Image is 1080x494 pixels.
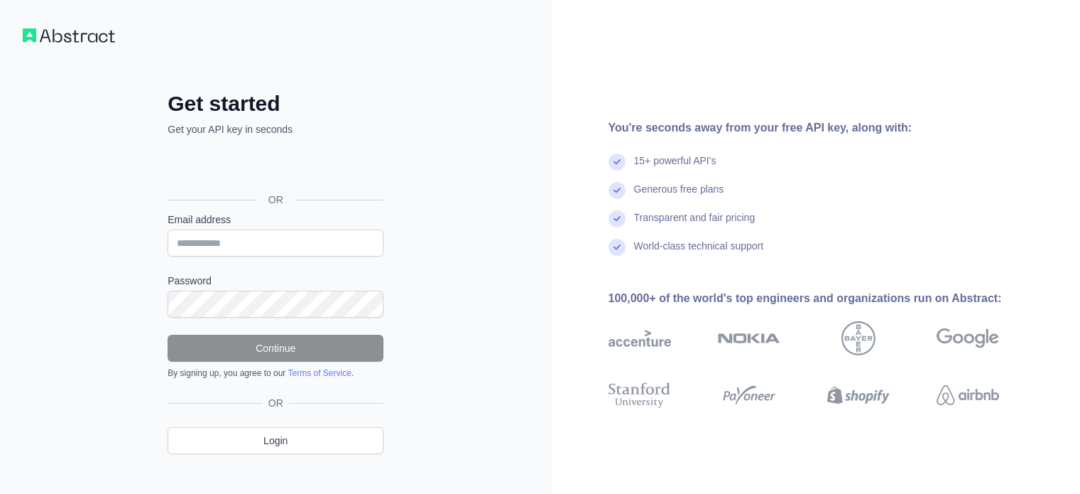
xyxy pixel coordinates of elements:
[609,290,1044,307] div: 100,000+ of the world's top engineers and organizations run on Abstract:
[827,380,890,411] img: shopify
[718,380,780,411] img: payoneer
[634,182,724,210] div: Generous free plans
[168,213,383,227] label: Email address
[168,122,383,136] p: Get your API key in seconds
[23,28,115,43] img: Workflow
[160,152,388,183] iframe: Sign in with Google Button
[841,321,876,355] img: bayer
[609,239,626,256] img: check mark
[609,380,671,411] img: stanford university
[937,321,999,355] img: google
[937,380,999,411] img: airbnb
[168,274,383,288] label: Password
[288,368,351,378] a: Terms of Service
[168,367,383,379] div: By signing up, you agree to our .
[263,396,289,410] span: OR
[609,321,671,355] img: accenture
[168,335,383,362] button: Continue
[168,427,383,454] a: Login
[609,119,1044,136] div: You're seconds away from your free API key, along with:
[634,154,716,182] div: 15+ powerful API's
[257,193,295,207] span: OR
[634,210,756,239] div: Transparent and fair pricing
[609,182,626,199] img: check mark
[718,321,780,355] img: nokia
[634,239,764,267] div: World-class technical support
[609,210,626,227] img: check mark
[168,91,383,117] h2: Get started
[609,154,626,171] img: check mark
